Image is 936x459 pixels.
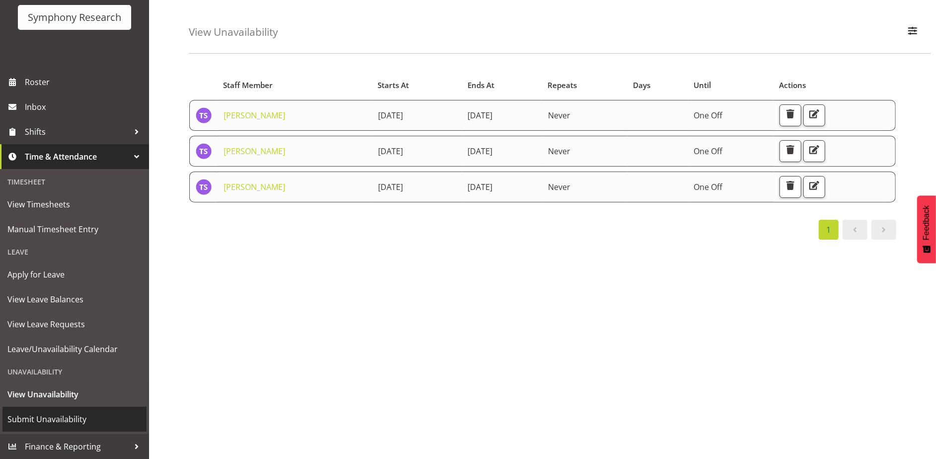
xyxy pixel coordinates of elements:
[779,80,806,91] span: Actions
[7,267,142,282] span: Apply for Leave
[224,110,285,121] a: [PERSON_NAME]
[548,110,570,121] span: Never
[694,110,723,121] span: One Off
[803,140,825,162] button: Edit Unavailability
[224,146,285,157] a: [PERSON_NAME]
[28,10,121,25] div: Symphony Research
[7,317,142,332] span: View Leave Requests
[223,80,273,91] span: Staff Member
[902,21,923,43] button: Filter Employees
[2,242,147,262] div: Leave
[378,80,409,91] span: Starts At
[25,75,144,90] span: Roster
[917,195,936,263] button: Feedback - Show survey
[468,80,494,91] span: Ends At
[2,172,147,192] div: Timesheet
[548,182,570,192] span: Never
[2,407,147,432] a: Submit Unavailability
[803,104,825,126] button: Edit Unavailability
[25,124,129,139] span: Shifts
[468,182,493,192] span: [DATE]
[547,80,577,91] span: Repeats
[694,80,711,91] span: Until
[2,337,147,362] a: Leave/Unavailability Calendar
[780,104,801,126] button: Delete Unavailability
[7,387,142,402] span: View Unavailability
[378,110,403,121] span: [DATE]
[378,146,403,157] span: [DATE]
[548,146,570,157] span: Never
[189,26,278,38] h4: View Unavailability
[780,140,801,162] button: Delete Unavailability
[468,146,493,157] span: [DATE]
[224,182,285,192] a: [PERSON_NAME]
[694,182,723,192] span: One Off
[7,292,142,307] span: View Leave Balances
[780,176,801,198] button: Delete Unavailability
[2,217,147,242] a: Manual Timesheet Entry
[378,182,403,192] span: [DATE]
[25,99,144,114] span: Inbox
[633,80,650,91] span: Days
[196,179,212,195] img: theresa-smith5660.jpg
[196,107,212,123] img: theresa-smith5660.jpg
[7,412,142,427] span: Submit Unavailability
[25,439,129,454] span: Finance & Reporting
[2,287,147,312] a: View Leave Balances
[922,205,931,240] span: Feedback
[2,362,147,382] div: Unavailability
[7,222,142,237] span: Manual Timesheet Entry
[2,312,147,337] a: View Leave Requests
[2,262,147,287] a: Apply for Leave
[803,176,825,198] button: Edit Unavailability
[468,110,493,121] span: [DATE]
[25,149,129,164] span: Time & Attendance
[7,197,142,212] span: View Timesheets
[196,143,212,159] img: theresa-smith5660.jpg
[7,342,142,357] span: Leave/Unavailability Calendar
[694,146,723,157] span: One Off
[2,382,147,407] a: View Unavailability
[2,192,147,217] a: View Timesheets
